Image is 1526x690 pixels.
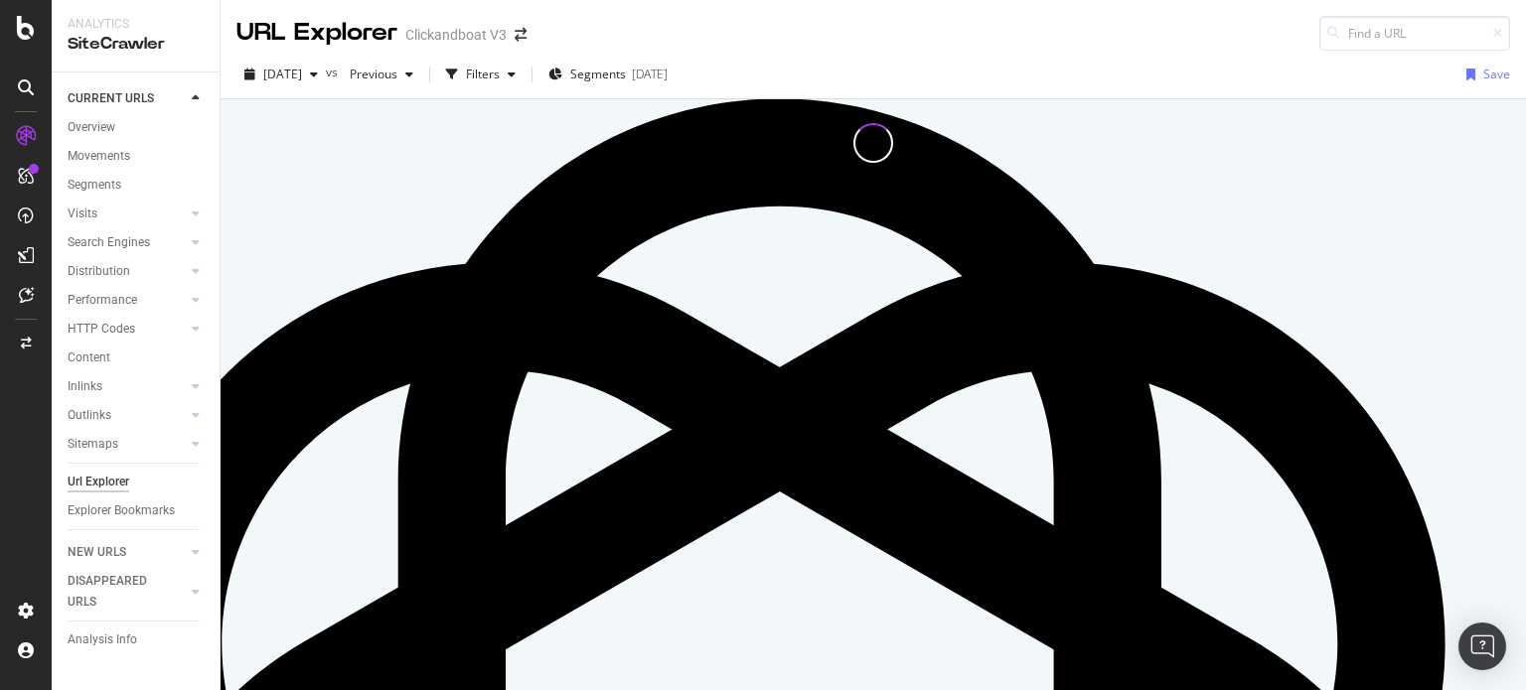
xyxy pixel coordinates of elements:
a: Analysis Info [68,629,206,650]
a: Distribution [68,261,186,282]
button: [DATE] [236,59,326,90]
div: Overview [68,117,115,138]
div: Content [68,347,110,368]
button: Filters [438,59,524,90]
div: Distribution [68,261,130,282]
a: Inlinks [68,376,186,397]
div: DISAPPEARED URLS [68,571,168,613]
a: Movements [68,146,206,167]
span: 2025 Oct. 6th [263,66,302,82]
span: vs [326,64,342,80]
span: Previous [342,66,397,82]
button: Previous [342,59,421,90]
a: Visits [68,204,186,224]
div: Visits [68,204,97,224]
div: Explorer Bookmarks [68,500,175,521]
a: Content [68,347,206,368]
input: Find a URL [1319,16,1510,51]
div: URL Explorer [236,16,397,50]
a: HTTP Codes [68,319,186,340]
span: Segments [570,66,626,82]
div: Open Intercom Messenger [1458,622,1506,670]
a: NEW URLS [68,542,186,563]
div: Segments [68,175,121,196]
div: Analysis Info [68,629,137,650]
div: CURRENT URLS [68,88,154,109]
a: DISAPPEARED URLS [68,571,186,613]
a: Sitemaps [68,434,186,455]
a: Overview [68,117,206,138]
div: arrow-right-arrow-left [515,28,527,42]
div: Filters [466,66,500,82]
div: [DATE] [632,66,668,82]
a: Search Engines [68,232,186,253]
div: Save [1483,66,1510,82]
div: Movements [68,146,130,167]
div: Outlinks [68,405,111,426]
a: CURRENT URLS [68,88,186,109]
a: Outlinks [68,405,186,426]
div: HTTP Codes [68,319,135,340]
a: Url Explorer [68,472,206,492]
div: NEW URLS [68,542,126,563]
div: Inlinks [68,376,102,397]
a: Segments [68,175,206,196]
div: Performance [68,290,137,311]
button: Segments[DATE] [540,59,676,90]
div: Url Explorer [68,472,129,492]
button: Save [1458,59,1510,90]
a: Performance [68,290,186,311]
div: Clickandboat V3 [405,25,507,45]
div: Analytics [68,16,204,33]
a: Explorer Bookmarks [68,500,206,521]
div: Search Engines [68,232,150,253]
div: SiteCrawler [68,33,204,56]
div: Sitemaps [68,434,118,455]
